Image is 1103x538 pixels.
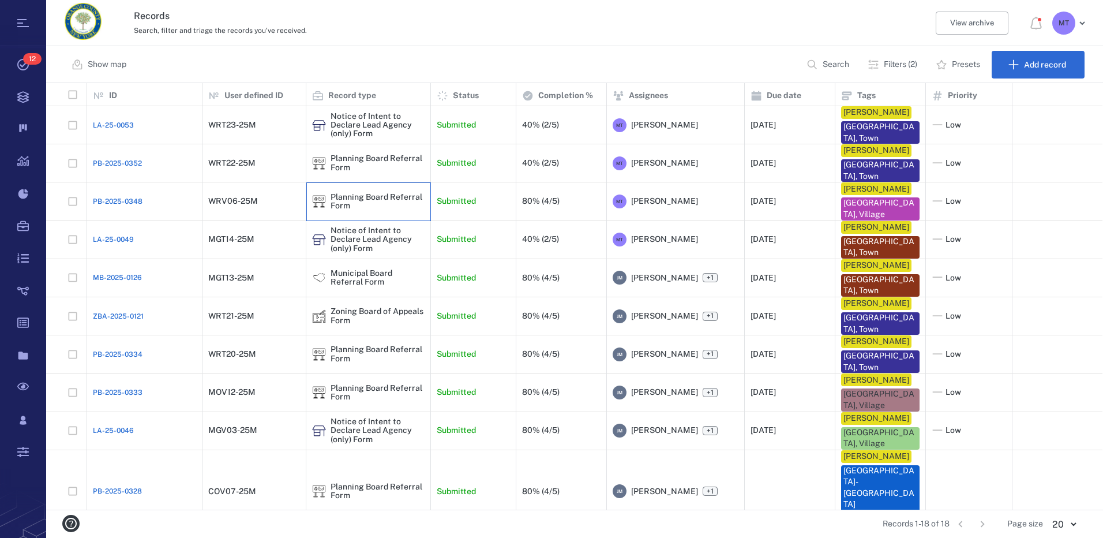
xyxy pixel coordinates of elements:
span: Search, filter and triage the records you've received. [134,27,307,35]
p: Show map [88,59,126,70]
div: [PERSON_NAME] [843,260,909,271]
div: Planning Board Referral Form [331,345,425,363]
div: [GEOGRAPHIC_DATA]-[GEOGRAPHIC_DATA][PERSON_NAME], Village [843,465,917,533]
div: [DATE] [751,350,776,358]
a: PB-2025-0334 [93,349,142,360]
span: +1 [703,487,718,496]
div: 80% (4/5) [522,350,560,358]
a: PB-2025-0352 [93,158,142,169]
span: [PERSON_NAME] [631,486,698,498]
div: WRT20-25M [208,350,256,358]
div: [GEOGRAPHIC_DATA], Town [843,274,917,297]
div: [DATE] [751,426,776,435]
p: Completion % [538,90,593,102]
span: [PERSON_NAME] [631,425,698,436]
div: [DATE] [751,197,776,206]
span: [PERSON_NAME] [631,272,698,284]
div: [DATE] [751,312,776,320]
div: WRV06-25M [208,197,258,206]
span: Low [946,158,961,169]
span: +1 [703,426,718,435]
span: 12 [23,53,42,65]
a: ZBA-2025-0121 [93,311,144,322]
div: [DATE] [751,388,776,397]
button: Add record [992,51,1085,79]
span: Low [946,311,961,322]
div: J M [613,309,626,323]
span: [PERSON_NAME] [631,349,698,360]
button: Show map [65,51,136,79]
div: MGV03-25M [208,426,257,435]
span: Low [946,272,961,284]
div: J M [613,271,626,285]
span: +1 [703,350,718,359]
img: icon Planning Board Referral Form [312,386,326,399]
span: LA-25-0053 [93,120,134,130]
p: Assignees [629,90,668,102]
div: [DATE] [751,121,776,129]
img: icon Zoning Board of Appeals Form [312,309,326,323]
p: Submitted [437,272,476,284]
div: Notice of Intent to Declare Lead Agency (only) Form [331,226,425,253]
div: Notice of Intent to Declare Lead Agency (only) Form [331,417,425,444]
button: Search [800,51,858,79]
span: Records 1-18 of 18 [883,518,950,530]
p: Priority [948,90,977,102]
a: PB-2025-0348 [93,196,142,207]
button: help [58,510,84,537]
img: icon Planning Board Referral Form [312,195,326,208]
div: Zoning Board of Appeals Form [312,309,326,323]
a: PB-2025-0333 [93,387,142,398]
span: Help [26,8,50,18]
div: 80% (4/5) [522,426,560,435]
div: 80% (4/5) [522,487,560,496]
div: [DATE] [751,159,776,167]
div: COV07-25M [208,487,256,496]
div: 40% (2/5) [522,159,559,167]
div: Municipal Board Referral Form [331,269,425,287]
span: [PERSON_NAME] [631,158,698,169]
p: Status [453,90,479,102]
span: [PERSON_NAME] [631,387,698,398]
span: Low [946,425,961,436]
div: [PERSON_NAME] [843,222,909,233]
span: +1 [704,273,716,283]
div: Notice of Intent to Declare Lead Agency (only) Form [312,233,326,246]
div: [PERSON_NAME] [843,413,909,424]
span: +1 [704,349,716,359]
nav: pagination navigation [950,515,993,533]
div: 80% (4/5) [522,312,560,320]
p: Submitted [437,158,476,169]
span: Low [946,196,961,207]
span: +1 [704,311,716,321]
div: M T [613,195,626,208]
span: [PERSON_NAME] [631,196,698,207]
span: Page size [1007,518,1043,530]
div: M T [613,233,626,246]
div: J M [613,348,626,361]
img: Orange County Planning Department logo [65,3,102,40]
span: +1 [703,388,718,397]
button: Presets [929,51,989,79]
img: icon Municipal Board Referral Form [312,271,326,285]
div: [GEOGRAPHIC_DATA], Town [843,350,917,373]
span: +1 [704,426,716,436]
a: MB-2025-0126 [93,272,142,283]
div: 40% (2/5) [522,235,559,244]
div: Planning Board Referral Form [331,483,425,500]
span: [PERSON_NAME] [631,311,698,322]
p: Submitted [437,234,476,245]
div: [GEOGRAPHIC_DATA], Village [843,427,917,450]
div: Zoning Board of Appeals Form [331,307,425,325]
p: Tags [857,90,876,102]
div: Planning Board Referral Form [331,193,425,211]
div: [PERSON_NAME] [843,336,909,348]
span: +1 [704,388,716,398]
p: Submitted [437,425,476,436]
span: +1 [704,487,716,496]
div: WRT23-25M [208,121,256,129]
div: [GEOGRAPHIC_DATA], Town [843,121,917,144]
